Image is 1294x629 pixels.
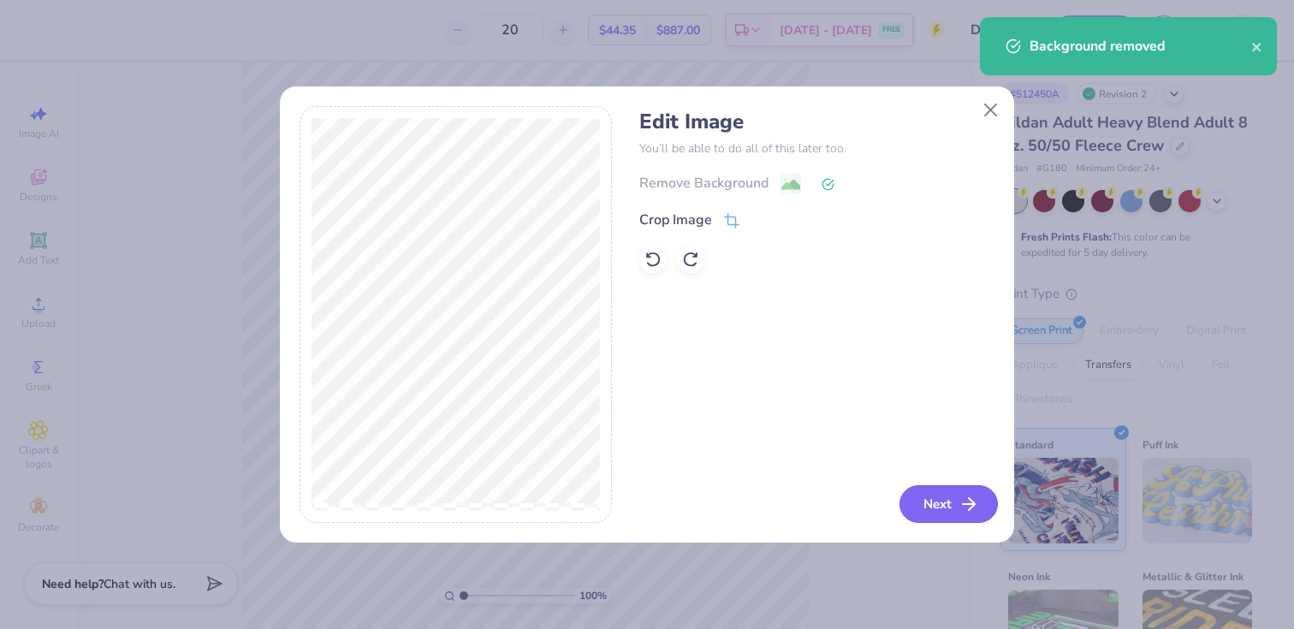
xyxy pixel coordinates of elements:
h4: Edit Image [639,110,994,134]
button: Next [899,485,998,523]
button: Close [975,94,1007,127]
button: close [1251,36,1263,56]
div: Background removed [1030,36,1251,56]
div: Crop Image [639,210,712,230]
p: You’ll be able to do all of this later too. [639,139,994,157]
